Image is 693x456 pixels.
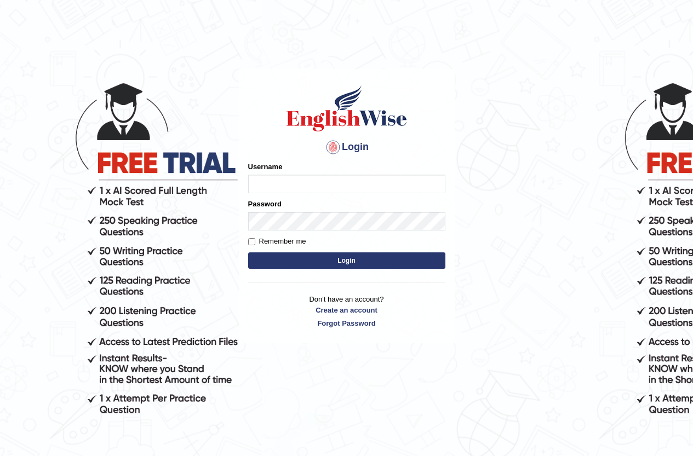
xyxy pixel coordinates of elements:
img: Logo of English Wise sign in for intelligent practice with AI [284,84,409,133]
label: Password [248,199,282,209]
a: Forgot Password [248,318,445,328]
label: Username [248,161,283,172]
button: Login [248,252,445,269]
a: Create an account [248,305,445,315]
label: Remember me [248,236,306,247]
input: Remember me [248,238,255,245]
h4: Login [248,138,445,156]
p: Don't have an account? [248,294,445,328]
